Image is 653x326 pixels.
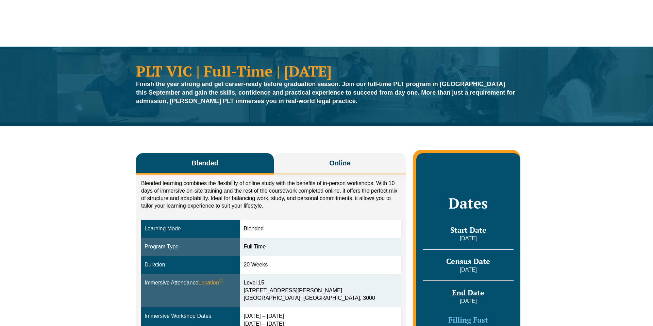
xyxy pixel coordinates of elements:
div: Learning Mode [145,225,237,233]
p: [DATE] [423,297,514,305]
h2: Dates [423,195,514,212]
div: Immersive Workshop Dates [145,312,237,320]
span: Start Date [450,225,486,235]
p: [DATE] [423,266,514,274]
p: Blended learning combines the flexibility of online study with the benefits of in-person workshop... [141,180,401,210]
div: Full Time [244,243,397,251]
sup: ⓘ [219,279,223,283]
div: Immersive Attendance [145,279,237,287]
strong: Finish the year strong and get career-ready before graduation season. Join our full-time PLT prog... [136,81,515,104]
span: End Date [452,288,484,297]
span: Online [329,158,350,168]
div: Blended [244,225,397,233]
span: Filling Fast [448,315,488,325]
div: Program Type [145,243,237,251]
div: Duration [145,261,237,269]
span: Blended [191,158,218,168]
p: [DATE] [423,235,514,242]
div: 20 Weeks [244,261,397,269]
div: Level 15 [STREET_ADDRESS][PERSON_NAME] [GEOGRAPHIC_DATA], [GEOGRAPHIC_DATA], 3000 [244,279,397,303]
span: Census Date [446,256,490,266]
span: Location [198,279,223,287]
h1: PLT VIC | Full-Time | [DATE] [136,64,517,78]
